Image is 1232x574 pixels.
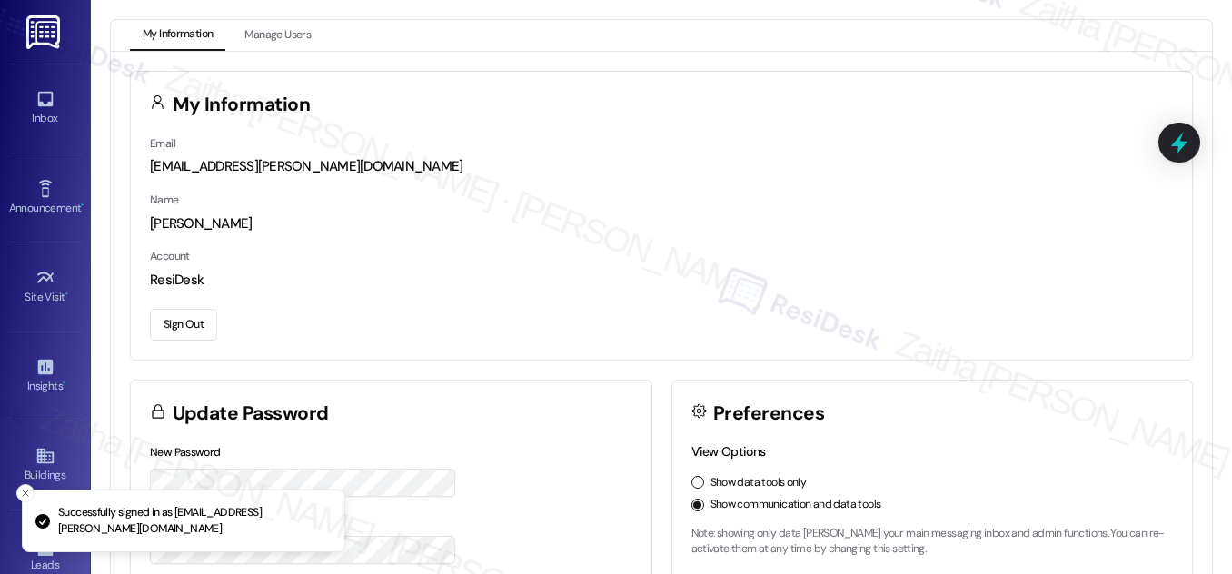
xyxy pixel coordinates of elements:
[232,20,323,51] button: Manage Users
[63,377,65,390] span: •
[9,440,82,490] a: Buildings
[130,20,225,51] button: My Information
[173,95,311,114] h3: My Information
[9,262,82,312] a: Site Visit •
[150,136,175,151] label: Email
[150,309,217,341] button: Sign Out
[150,249,190,263] label: Account
[9,351,82,401] a: Insights •
[173,404,329,423] h3: Update Password
[150,214,1173,233] div: [PERSON_NAME]
[691,443,766,460] label: View Options
[710,497,881,513] label: Show communication and data tools
[150,445,221,460] label: New Password
[691,526,1174,558] p: Note: showing only data [PERSON_NAME] your main messaging inbox and admin functions. You can re-a...
[26,15,64,49] img: ResiDesk Logo
[81,199,84,212] span: •
[150,157,1173,176] div: [EMAIL_ADDRESS][PERSON_NAME][DOMAIN_NAME]
[710,475,807,491] label: Show data tools only
[150,193,179,207] label: Name
[9,84,82,133] a: Inbox
[65,288,68,301] span: •
[58,505,330,537] p: Successfully signed in as [EMAIL_ADDRESS][PERSON_NAME][DOMAIN_NAME]
[150,271,1173,290] div: ResiDesk
[16,484,35,502] button: Close toast
[713,404,824,423] h3: Preferences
